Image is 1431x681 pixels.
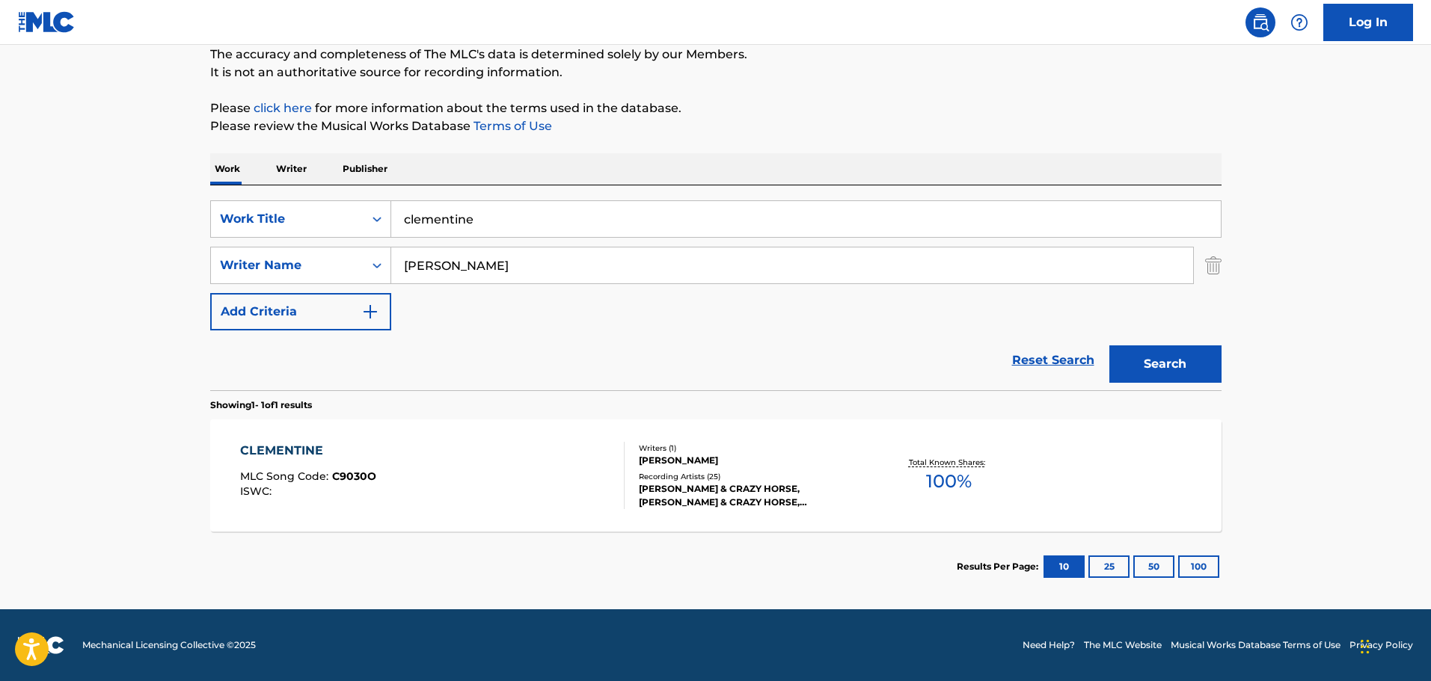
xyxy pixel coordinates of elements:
[240,442,376,460] div: CLEMENTINE
[240,469,332,483] span: MLC Song Code :
[1245,7,1275,37] a: Public Search
[254,101,312,115] a: click here
[210,398,312,412] p: Showing 1 - 1 of 1 results
[332,469,376,483] span: C9030O
[639,443,865,454] div: Writers ( 1 )
[210,64,1222,81] p: It is not an authoritative source for recording information.
[1023,638,1075,652] a: Need Help?
[471,119,552,133] a: Terms of Use
[1044,555,1085,578] button: 10
[82,638,256,652] span: Mechanical Licensing Collective © 2025
[1349,638,1413,652] a: Privacy Policy
[220,256,355,274] div: Writer Name
[1323,4,1413,41] a: Log In
[18,636,64,654] img: logo
[240,484,275,498] span: ISWC :
[210,419,1222,531] a: CLEMENTINEMLC Song Code:C9030OISWC:Writers (1)[PERSON_NAME]Recording Artists (25)[PERSON_NAME] & ...
[1109,345,1222,383] button: Search
[909,457,989,468] p: Total Known Shares:
[1005,344,1102,377] a: Reset Search
[957,560,1042,573] p: Results Per Page:
[210,153,245,185] p: Work
[1171,638,1340,652] a: Musical Works Database Terms of Use
[926,468,972,495] span: 100 %
[210,117,1222,135] p: Please review the Musical Works Database
[210,99,1222,117] p: Please for more information about the terms used in the database.
[1284,7,1314,37] div: Help
[210,46,1222,64] p: The accuracy and completeness of The MLC's data is determined solely by our Members.
[1290,13,1308,31] img: help
[18,11,76,33] img: MLC Logo
[1133,555,1174,578] button: 50
[1356,609,1431,681] iframe: Chat Widget
[1178,555,1219,578] button: 100
[639,454,865,467] div: [PERSON_NAME]
[361,303,379,321] img: 9d2ae6d4665cec9f34b9.svg
[210,293,391,330] button: Add Criteria
[1205,247,1222,284] img: Delete Criterion
[1088,555,1130,578] button: 25
[272,153,311,185] p: Writer
[1361,624,1370,669] div: Drag
[1251,13,1269,31] img: search
[220,210,355,228] div: Work Title
[639,482,865,509] div: [PERSON_NAME] & CRAZY HORSE, [PERSON_NAME] & CRAZY HORSE, [PERSON_NAME] & CRAZY HORSE, [PERSON_NA...
[338,153,392,185] p: Publisher
[1084,638,1162,652] a: The MLC Website
[210,200,1222,390] form: Search Form
[639,471,865,482] div: Recording Artists ( 25 )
